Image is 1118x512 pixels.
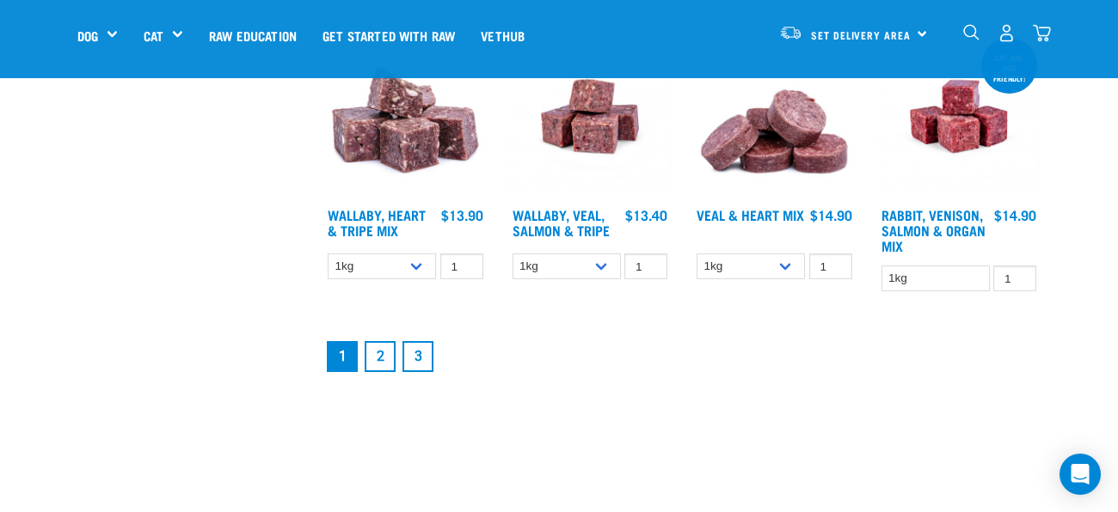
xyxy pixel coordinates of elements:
input: 1 [993,265,1036,292]
img: Rabbit Venison Salmon Organ 1688 [877,34,1041,198]
img: home-icon@2x.png [1033,24,1051,42]
a: Goto page 3 [402,341,433,372]
a: Dog [77,26,98,46]
a: Veal & Heart Mix [697,210,804,218]
input: 1 [624,253,667,280]
a: Wallaby, Heart & Tripe Mix [328,210,426,234]
img: user.png [998,24,1016,42]
div: $14.90 [994,207,1036,222]
a: Cat [144,26,163,46]
a: Raw Education [196,1,310,70]
img: 1152 Veal Heart Medallions 01 [692,34,857,198]
div: $13.40 [625,207,667,222]
a: Wallaby, Veal, Salmon & Tripe [513,210,610,234]
div: $13.90 [441,207,483,222]
input: 1 [809,253,852,280]
img: van-moving.png [779,25,802,40]
img: Wallaby Veal Salmon Tripe 1642 [508,34,673,198]
div: Open Intercom Messenger [1060,454,1101,495]
a: Vethub [468,1,537,70]
span: Set Delivery Area [811,32,911,38]
a: Rabbit, Venison, Salmon & Organ Mix [881,210,986,249]
a: Get started with Raw [310,1,468,70]
img: 1174 Wallaby Heart Tripe Mix 01 [323,34,488,198]
nav: pagination [323,338,1041,375]
img: home-icon-1@2x.png [963,24,980,40]
a: Goto page 2 [365,341,396,372]
input: 1 [440,253,483,280]
a: Page 1 [327,341,358,372]
div: $14.90 [810,207,852,222]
